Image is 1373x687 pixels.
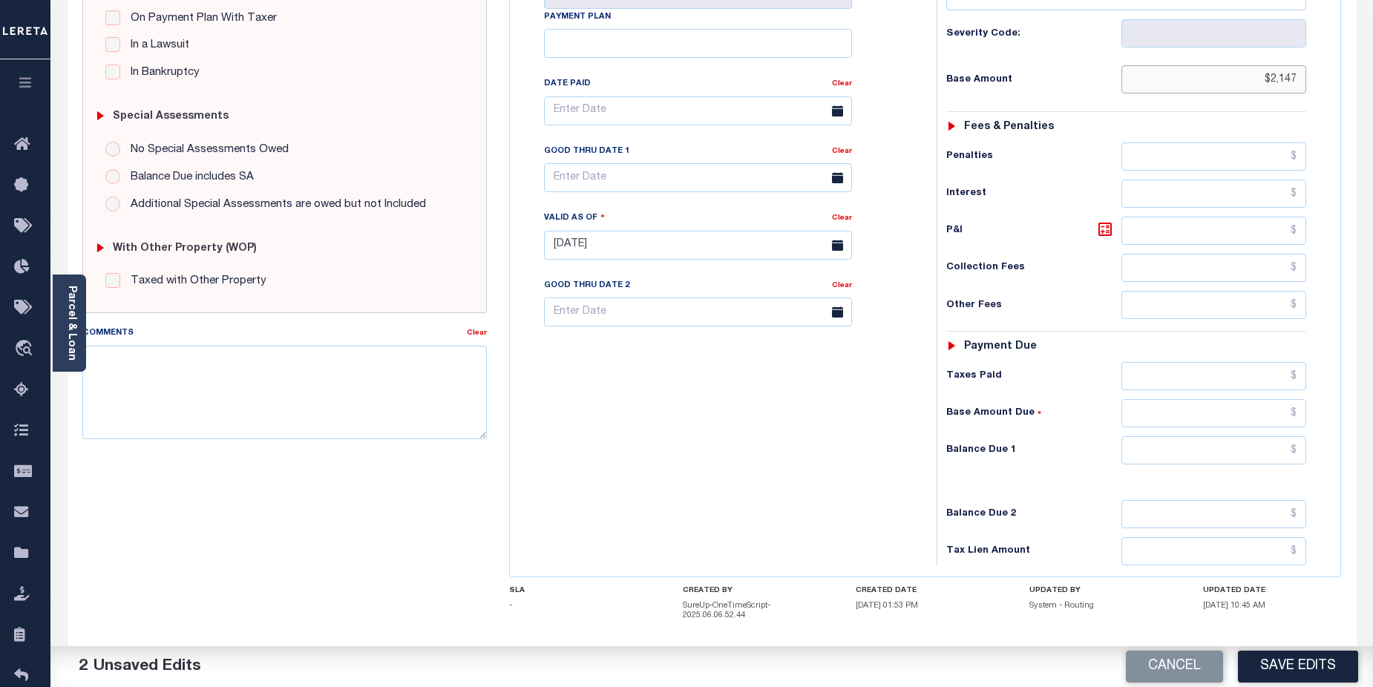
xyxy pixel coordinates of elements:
input: $ [1121,217,1307,245]
h4: UPDATED BY [1029,586,1168,595]
label: Comments [82,327,134,340]
h6: Base Amount Due [946,407,1121,419]
label: Date Paid [544,78,591,91]
a: Clear [467,329,487,337]
h6: with Other Property (WOP) [113,243,257,255]
input: $ [1121,65,1307,93]
input: Enter Date [544,96,852,125]
input: Enter Date [544,231,852,260]
h6: Other Fees [946,300,1121,312]
input: $ [1121,254,1307,282]
h6: Payment due [964,341,1037,353]
h5: [DATE] 10:45 AM [1203,601,1342,611]
input: $ [1121,291,1307,319]
input: $ [1121,500,1307,528]
h6: Base Amount [946,74,1121,86]
a: Parcel & Loan [66,286,76,361]
label: Good Thru Date 2 [544,280,629,292]
span: Unsaved Edits [94,659,201,674]
h5: [DATE] 01:53 PM [856,601,994,611]
h6: Collection Fees [946,262,1121,274]
label: In a Lawsuit [123,37,189,54]
h6: Balance Due 2 [946,508,1121,520]
button: Save Edits [1238,651,1358,683]
span: - [509,602,512,610]
h6: Taxes Paid [946,370,1121,382]
h6: Special Assessments [113,111,229,123]
input: Enter Date [544,163,852,192]
h6: P&I [946,220,1121,241]
label: Balance Due includes SA [123,169,254,186]
h4: CREATED BY [683,586,822,595]
h4: UPDATED DATE [1203,586,1342,595]
label: No Special Assessments Owed [123,142,289,159]
a: Clear [832,80,852,88]
input: Enter Date [544,298,852,326]
label: Payment Plan [544,11,611,24]
a: Clear [832,148,852,155]
i: travel_explore [14,340,38,359]
label: Taxed with Other Property [123,273,266,290]
a: Clear [832,214,852,222]
input: $ [1121,180,1307,208]
input: $ [1121,399,1307,427]
h4: CREATED DATE [856,586,994,595]
input: $ [1121,537,1307,565]
input: $ [1121,436,1307,464]
h6: Severity Code: [946,28,1121,40]
h6: Interest [946,188,1121,200]
a: Clear [832,282,852,289]
h6: Penalties [946,151,1121,162]
input: $ [1121,362,1307,390]
h6: Balance Due 1 [946,444,1121,456]
label: In Bankruptcy [123,65,200,82]
label: Additional Special Assessments are owed but not Included [123,197,426,214]
button: Cancel [1126,651,1223,683]
h6: Fees & Penalties [964,121,1054,134]
label: Good Thru Date 1 [544,145,629,158]
h5: System - Routing [1029,601,1168,611]
h6: Tax Lien Amount [946,545,1121,557]
span: 2 [79,659,88,674]
input: $ [1121,142,1307,171]
h5: SureUp-OneTimeScript-2025.06.06.52.44 [683,601,822,620]
label: Valid as Of [544,211,605,225]
label: On Payment Plan With Taxer [123,10,277,27]
h4: SLA [509,586,648,595]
